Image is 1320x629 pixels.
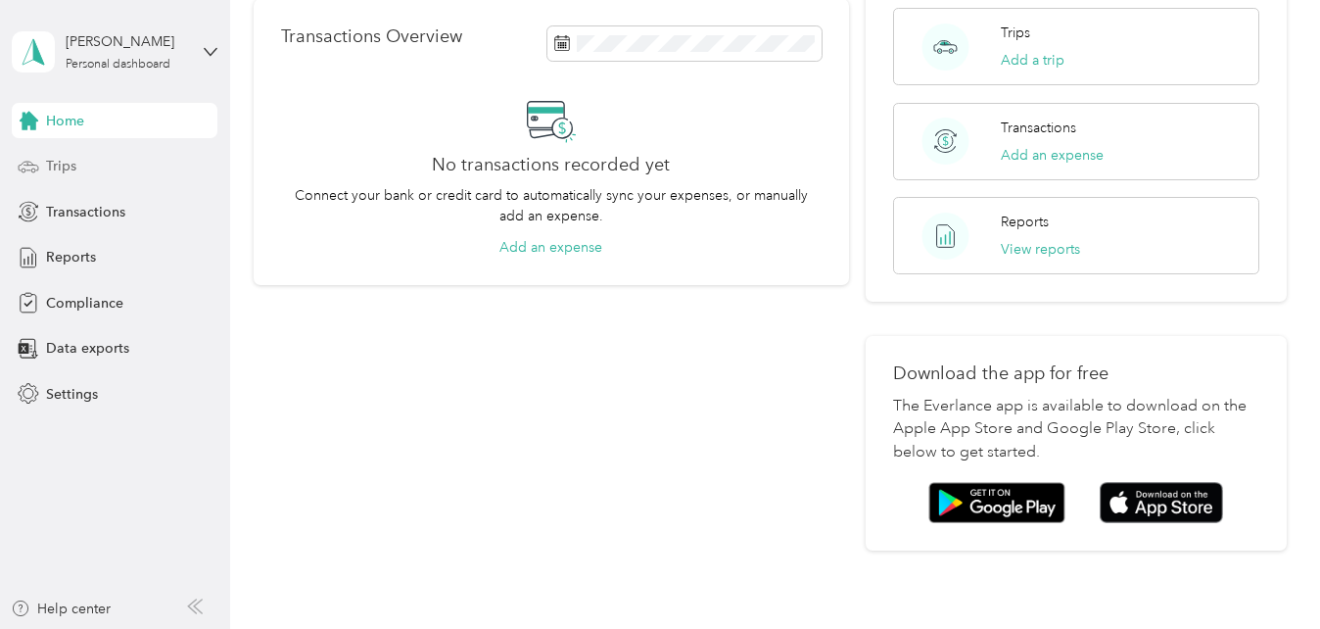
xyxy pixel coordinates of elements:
div: [PERSON_NAME] [66,31,188,52]
p: The Everlance app is available to download on the Apple App Store and Google Play Store, click be... [893,395,1258,465]
span: Transactions [46,202,125,222]
button: Help center [11,599,111,619]
button: Add an expense [499,237,602,258]
p: Connect your bank or credit card to automatically sync your expenses, or manually add an expense. [281,185,822,226]
h2: No transactions recorded yet [432,155,670,175]
p: Transactions [1001,118,1076,138]
span: Reports [46,247,96,267]
p: Download the app for free [893,363,1258,384]
img: App store [1100,482,1223,524]
div: Personal dashboard [66,59,170,71]
span: Data exports [46,338,129,359]
span: Home [46,111,84,131]
img: Google play [928,482,1065,523]
p: Trips [1001,23,1030,43]
button: View reports [1001,239,1080,260]
span: Compliance [46,293,123,314]
span: Trips [46,156,76,176]
p: Transactions Overview [281,26,462,47]
span: Settings [46,384,98,405]
button: Add an expense [1001,145,1104,166]
button: Add a trip [1001,50,1064,71]
iframe: Everlance-gr Chat Button Frame [1210,519,1320,629]
p: Reports [1001,212,1049,232]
